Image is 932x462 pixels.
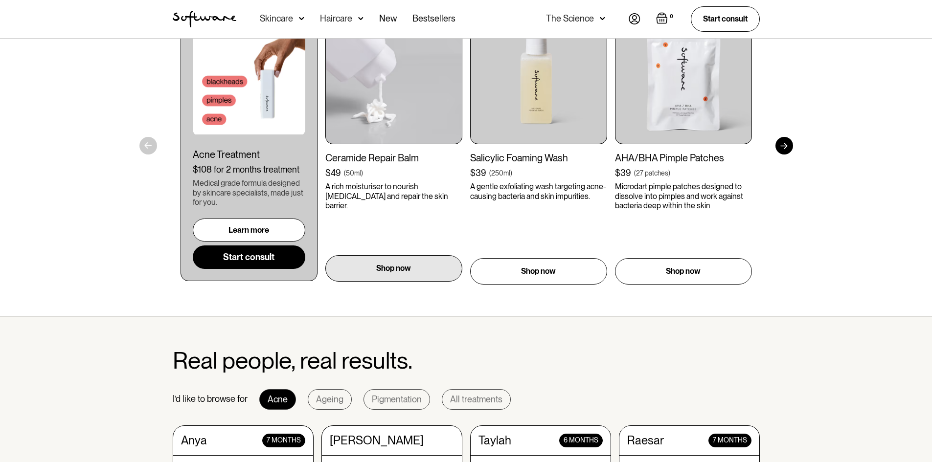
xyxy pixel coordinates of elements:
div: [PERSON_NAME] [330,434,424,448]
div: 7 months [262,434,305,448]
a: Salicylic Foaming Wash$39(250ml)A gentle exfoliating wash targeting acne-causing bacteria and ski... [470,7,607,285]
a: Open empty cart [656,12,675,26]
div: Ageing [316,395,343,404]
div: ( [634,168,636,178]
img: arrow down [358,14,364,23]
div: ( [489,168,491,178]
div: Salicylic Foaming Wash [470,152,607,164]
div: 250ml [491,168,510,178]
p: Microdart pimple patches designed to dissolve into pimples and work against bacteria deep within ... [615,182,752,210]
div: ) [668,168,670,178]
a: Learn more [193,219,305,242]
h2: Real people, real results. [173,348,412,374]
div: Haircare [320,14,352,23]
a: home [173,11,236,27]
div: 7 months [708,434,751,448]
div: ( [344,168,346,178]
div: $39 [615,168,631,178]
div: AHA/BHA Pimple Patches [615,152,752,164]
img: arrow down [299,14,304,23]
p: Shop now [666,265,701,277]
div: Taylah [478,434,511,448]
div: Anya [181,434,207,448]
a: Start consult [691,6,760,31]
div: Acne [268,395,288,404]
img: Software Logo [173,11,236,27]
div: 50ml [346,168,361,178]
div: ) [510,168,512,178]
div: Ceramide Repair Balm [325,152,462,164]
div: Pigmentation [372,395,422,404]
div: Learn more [228,225,269,235]
img: arrow down [600,14,605,23]
div: 27 patches [636,168,668,178]
div: Raesar [627,434,664,448]
div: ) [361,168,363,178]
p: Shop now [376,263,411,274]
a: AHA/BHA Pimple Patches$39(27 patches)Microdart pimple patches designed to dissolve into pimples a... [615,7,752,285]
p: A rich moisturiser to nourish [MEDICAL_DATA] and repair the skin barrier. [325,182,462,210]
div: The Science [546,14,594,23]
div: 6 months [559,434,603,448]
div: $39 [470,168,486,178]
div: 0 [668,12,675,21]
div: All treatments [450,395,502,404]
p: A gentle exfoliating wash targeting acne-causing bacteria and skin impurities. [470,182,607,200]
div: $108 for 2 months treatment [193,164,305,175]
div: Skincare [260,14,293,23]
a: Ceramide Repair Balm$49(50ml)A rich moisturiser to nourish [MEDICAL_DATA] and repair the skin bar... [325,7,462,285]
div: Acne Treatment [193,149,305,160]
a: Start consult [193,245,305,269]
div: Medical grade formula designed by skincare specialists, made just for you. [193,178,305,207]
div: $49 [325,168,341,178]
p: Shop now [521,265,556,277]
